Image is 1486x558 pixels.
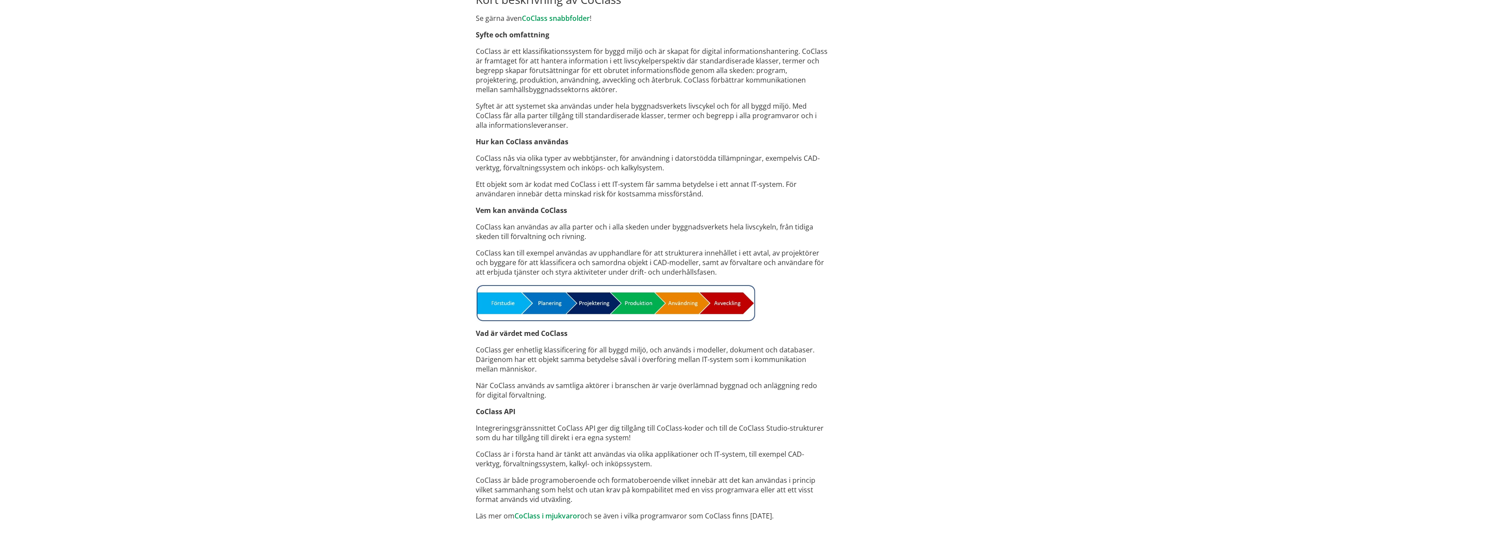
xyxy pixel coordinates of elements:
p: CoClass kan användas av alla parter och i alla skeden under byggnadsverkets hela livscykeln, från... [476,222,828,241]
p: När CoClass används av samtliga aktörer i branschen är varje överlämnad byggnad och anläggning re... [476,381,828,400]
a: CoClass snabbfolder [522,13,590,23]
p: Ett objekt som är kodat med CoClass i ett IT-system får samma betydelse i ett annat IT-system. Fö... [476,179,828,199]
p: CoClass är ett klassifikationssystem för byggd miljö och är skapat för digital informationshanter... [476,46,828,94]
a: CoClass i mjukvaror [514,511,580,521]
strong: Hur kan CoClass användas [476,137,568,146]
p: CoClass är både programoberoende och formatoberoende vilket innebär att det kan användas i princi... [476,475,828,504]
p: Läs mer om och se även i vilka programvaror som CoClass finns [DATE]. [476,511,828,521]
strong: CoClass API [476,407,515,416]
img: Skede_ProcessbildCoClass.jpg [476,284,755,322]
p: CoClass kan till exempel användas av upphandlare för att strukturera innehållet i ett avtal, av p... [476,248,828,277]
p: Syftet är att systemet ska användas under hela byggnadsverkets livscykel och för all byggd miljö.... [476,101,828,130]
p: Se gärna även ! [476,13,828,23]
strong: Syfte och omfattning [476,30,549,40]
p: CoClass nås via olika typer av webbtjänster, för användning i datorstödda tillämpningar, exempelv... [476,153,828,173]
strong: Vem kan använda CoClass [476,206,567,215]
p: CoClass ger enhetlig klassificering för all byggd miljö, och används i modeller, dokument och dat... [476,345,828,374]
p: CoClass är i första hand är tänkt att användas via olika applikationer och IT-system, till exempe... [476,449,828,468]
strong: Vad är värdet med CoClass [476,329,568,338]
p: Integreringsgränssnittet CoClass API ger dig tillgång till CoClass-koder och till de CoClass Stud... [476,423,828,442]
